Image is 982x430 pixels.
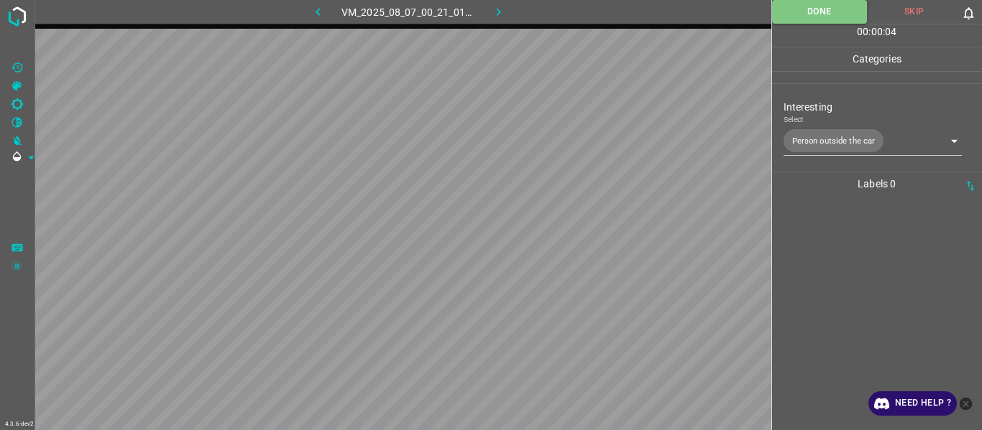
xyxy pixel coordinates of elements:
[1,419,37,430] div: 4.3.6-dev2
[4,4,30,29] img: logo
[885,24,896,39] p: 04
[784,134,884,148] span: Person outside the car
[957,391,975,416] button: close-help
[868,391,957,416] a: Need Help ?
[784,114,804,125] label: Select
[857,24,868,39] p: 00
[341,4,476,24] h6: VM_2025_08_07_00_21_01_953_07.gif
[871,24,883,39] p: 00
[857,24,896,47] div: : :
[776,172,978,196] p: Labels 0
[784,126,963,156] div: Person outside the car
